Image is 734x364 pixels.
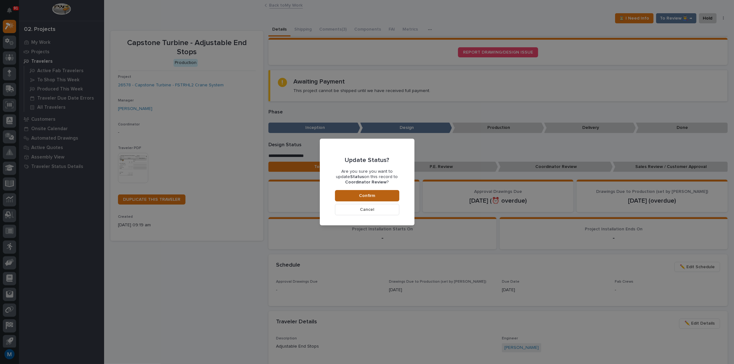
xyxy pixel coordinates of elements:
[360,207,374,212] span: Cancel
[359,193,375,199] span: Confirm
[345,180,387,184] b: Coordinator Review
[350,175,364,179] b: Status
[335,204,399,215] button: Cancel
[345,156,389,164] p: Update Status?
[335,190,399,201] button: Confirm
[335,169,399,185] p: Are you sure you want to update on this record to ?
